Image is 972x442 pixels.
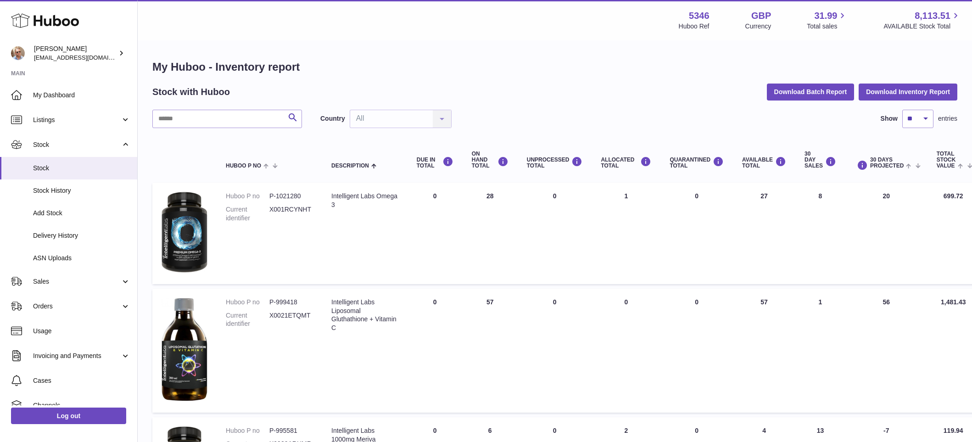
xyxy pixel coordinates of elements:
[33,376,130,385] span: Cases
[679,22,709,31] div: Huboo Ref
[795,289,845,413] td: 1
[331,163,369,169] span: Description
[845,289,927,413] td: 56
[226,298,269,307] dt: Huboo P no
[745,22,771,31] div: Currency
[883,22,961,31] span: AVAILABLE Stock Total
[804,151,836,169] div: 30 DAY SALES
[807,22,848,31] span: Total sales
[870,157,904,169] span: 30 DAYS PROJECTED
[331,298,398,333] div: Intelligent Labs Liposomal Gluthathione + Vitamin C
[33,91,130,100] span: My Dashboard
[944,192,963,200] span: 699.72
[807,10,848,31] a: 31.99 Total sales
[33,186,130,195] span: Stock History
[592,183,660,284] td: 1
[518,289,592,413] td: 0
[937,151,956,169] span: Total stock value
[33,277,121,286] span: Sales
[226,163,261,169] span: Huboo P no
[938,114,957,123] span: entries
[269,205,313,223] dd: X001RCYNHT
[742,157,786,169] div: AVAILABLE Total
[152,86,230,98] h2: Stock with Huboo
[34,54,135,61] span: [EMAIL_ADDRESS][DOMAIN_NAME]
[162,192,207,273] img: product image
[767,84,855,100] button: Download Batch Report
[320,114,345,123] label: Country
[33,254,130,263] span: ASN Uploads
[845,183,927,284] td: 20
[689,10,709,22] strong: 5346
[695,427,698,434] span: 0
[162,298,207,402] img: product image
[226,205,269,223] dt: Current identifier
[695,298,698,306] span: 0
[592,289,660,413] td: 0
[941,298,966,306] span: 1,481.43
[269,311,313,329] dd: X0021ETQMT
[11,46,25,60] img: support@radoneltd.co.uk
[814,10,837,22] span: 31.99
[33,164,130,173] span: Stock
[463,183,518,284] td: 28
[269,426,313,435] dd: P-995581
[33,302,121,311] span: Orders
[915,10,950,22] span: 8,113.51
[883,10,961,31] a: 8,113.51 AVAILABLE Stock Total
[33,116,121,124] span: Listings
[269,298,313,307] dd: P-999418
[472,151,508,169] div: ON HAND Total
[33,352,121,360] span: Invoicing and Payments
[11,408,126,424] a: Log out
[670,157,724,169] div: QUARANTINED Total
[795,183,845,284] td: 8
[733,183,795,284] td: 27
[226,192,269,201] dt: Huboo P no
[269,192,313,201] dd: P-1021280
[33,140,121,149] span: Stock
[408,183,463,284] td: 0
[859,84,957,100] button: Download Inventory Report
[527,157,583,169] div: UNPROCESSED Total
[33,401,130,410] span: Channels
[417,157,453,169] div: DUE IN TOTAL
[601,157,651,169] div: ALLOCATED Total
[33,231,130,240] span: Delivery History
[463,289,518,413] td: 57
[226,426,269,435] dt: Huboo P no
[226,311,269,329] dt: Current identifier
[733,289,795,413] td: 57
[331,192,398,209] div: Intelligent Labs Omega 3
[944,427,963,434] span: 119.94
[751,10,771,22] strong: GBP
[881,114,898,123] label: Show
[34,45,117,62] div: [PERSON_NAME]
[33,209,130,218] span: Add Stock
[518,183,592,284] td: 0
[152,60,957,74] h1: My Huboo - Inventory report
[695,192,698,200] span: 0
[408,289,463,413] td: 0
[33,327,130,336] span: Usage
